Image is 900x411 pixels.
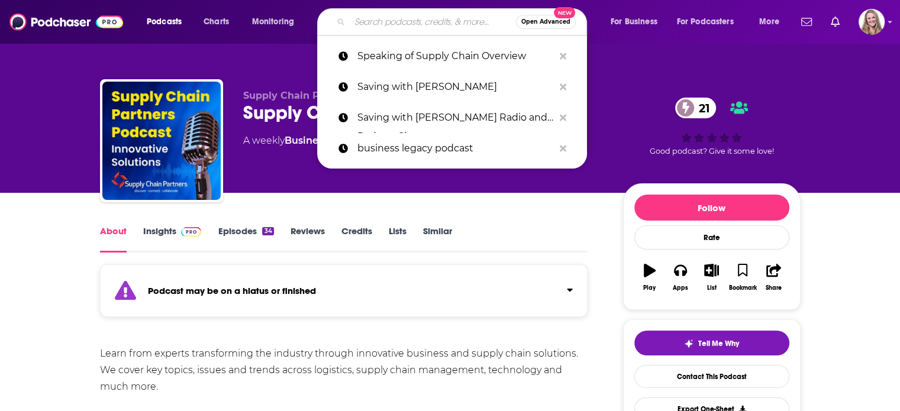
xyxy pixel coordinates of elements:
[859,9,885,35] img: User Profile
[727,256,758,299] button: Bookmark
[696,256,727,299] button: List
[252,14,294,30] span: Monitoring
[147,14,182,30] span: Podcasts
[317,102,587,133] a: Saving with [PERSON_NAME] Radio and Podcast Show,
[554,7,575,18] span: New
[244,12,309,31] button: open menu
[341,225,372,253] a: Credits
[181,227,202,237] img: Podchaser Pro
[611,14,657,30] span: For Business
[9,11,123,33] img: Podchaser - Follow, Share and Rate Podcasts
[204,14,229,30] span: Charts
[634,365,789,388] a: Contact This Podcast
[673,284,688,292] div: Apps
[758,256,789,299] button: Share
[643,284,656,292] div: Play
[328,8,598,35] div: Search podcasts, credits, & more...
[669,12,751,31] button: open menu
[317,41,587,72] a: Speaking of Supply Chain Overview
[796,12,817,32] a: Show notifications dropdown
[423,225,452,253] a: Similar
[350,12,516,31] input: Search podcasts, credits, & more...
[357,72,554,102] p: Saving with Steve
[687,98,716,118] span: 21
[516,15,576,29] button: Open AdvancedNew
[243,90,356,101] span: Supply Chain Partners
[285,135,328,146] a: Business
[243,134,502,148] div: A weekly podcast
[728,284,756,292] div: Bookmark
[634,331,789,355] button: tell me why sparkleTell Me Why
[389,225,407,253] a: Lists
[684,339,693,348] img: tell me why sparkle
[859,9,885,35] span: Logged in as KirstinPitchPR
[102,82,221,200] img: Supply Chain Partners Podcast
[100,271,588,317] section: Click to expand status details
[634,256,665,299] button: Play
[262,227,273,235] div: 34
[677,14,734,30] span: For Podcasters
[826,12,844,32] a: Show notifications dropdown
[291,225,325,253] a: Reviews
[634,225,789,250] div: Rate
[759,14,779,30] span: More
[623,90,801,163] div: 21Good podcast? Give it some love!
[148,285,316,296] strong: Podcast may be on a hiatus or finished
[698,339,739,348] span: Tell Me Why
[650,147,774,156] span: Good podcast? Give it some love!
[357,41,554,72] p: Speaking of Supply Chain Overview
[602,12,672,31] button: open menu
[357,133,554,164] p: business legacy podcast
[196,12,236,31] a: Charts
[859,9,885,35] button: Show profile menu
[143,225,202,253] a: InsightsPodchaser Pro
[218,225,273,253] a: Episodes34
[766,284,782,292] div: Share
[751,12,794,31] button: open menu
[634,195,789,221] button: Follow
[138,12,197,31] button: open menu
[521,19,570,25] span: Open Advanced
[317,133,587,164] a: business legacy podcast
[317,72,587,102] a: Saving with [PERSON_NAME]
[357,102,554,133] p: Saving with Steve Radio and Podcast Show,
[100,225,127,253] a: About
[675,98,716,118] a: 21
[665,256,696,299] button: Apps
[707,284,717,292] div: List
